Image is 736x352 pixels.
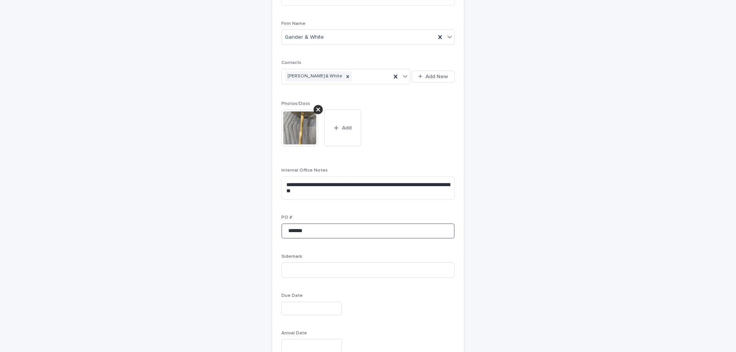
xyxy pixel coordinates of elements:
[286,71,343,82] div: [PERSON_NAME] & White
[281,293,303,298] span: Due Date
[285,33,324,41] span: Gander & White
[281,102,310,106] span: Photos/Docs
[281,61,301,65] span: Contacts
[412,70,455,83] button: Add New
[281,254,302,259] span: Sidemark
[281,215,292,220] span: PO #
[324,110,361,146] button: Add
[281,331,307,336] span: Arrival Date
[281,168,328,173] span: Internal Office Notes
[281,21,306,26] span: Firm Name
[426,74,448,79] span: Add New
[342,125,352,131] span: Add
